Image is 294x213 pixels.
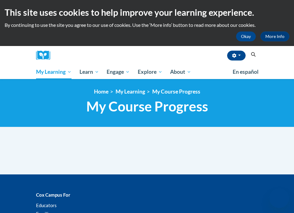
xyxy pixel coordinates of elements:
[269,188,289,208] iframe: Button to launch messaging window
[5,22,289,28] p: By continuing to use the site you agree to our use of cookies. Use the ‘More info’ button to read...
[116,88,145,95] a: My Learning
[103,65,134,79] a: Engage
[94,88,108,95] a: Home
[260,31,289,41] a: More Info
[36,51,55,60] img: Logo brand
[229,65,263,78] a: En español
[31,65,263,79] div: Main menu
[36,51,55,60] a: Cox Campus
[86,98,208,115] span: My Course Progress
[134,65,166,79] a: Explore
[80,68,99,76] span: Learn
[170,68,191,76] span: About
[233,69,259,75] span: En español
[152,88,200,95] a: My Course Progress
[166,65,195,79] a: About
[76,65,103,79] a: Learn
[32,65,76,79] a: My Learning
[138,68,162,76] span: Explore
[5,6,289,19] h2: This site uses cookies to help improve your learning experience.
[36,203,57,208] a: Educators
[107,68,130,76] span: Engage
[36,68,71,76] span: My Learning
[36,192,70,198] b: Cox Campus For
[236,31,256,41] button: Okay
[227,51,246,61] button: Account Settings
[249,51,258,58] button: Search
